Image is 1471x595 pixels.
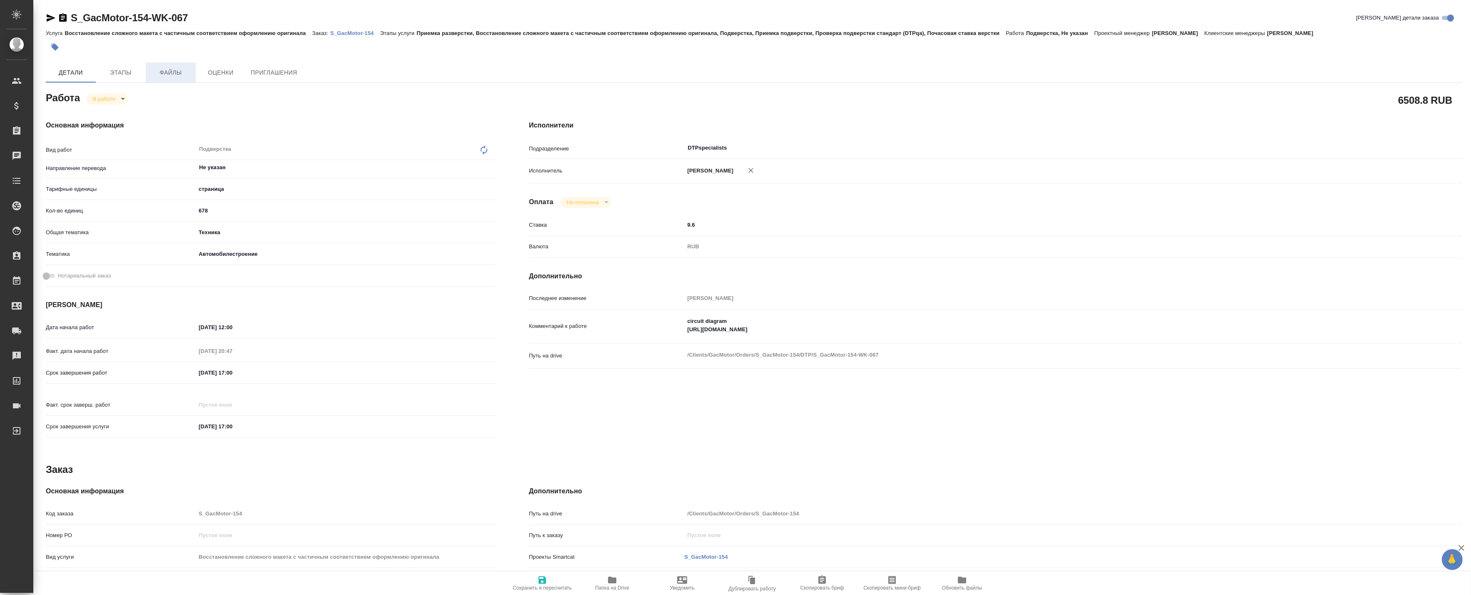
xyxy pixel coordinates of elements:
input: Пустое поле [684,529,1384,541]
p: [PERSON_NAME] [1267,30,1319,36]
p: Вид работ [46,146,196,154]
p: Проектный менеджер [1094,30,1152,36]
div: RUB [684,240,1384,254]
span: Файлы [151,67,191,78]
h4: Исполнители [529,120,1462,130]
span: Сохранить и пересчитать [513,585,572,591]
div: Автомобилестроение [196,247,496,261]
p: Путь на drive [529,352,684,360]
p: Путь к заказу [529,531,684,540]
input: Пустое поле [196,551,496,563]
textarea: /Clients/GacMotor/Orders/S_GacMotor-154/DTP/S_GacMotor-154-WK-067 [684,348,1384,362]
span: Скопировать мини-бриф [863,585,920,591]
p: Путь на drive [529,510,684,518]
span: Детали [51,67,91,78]
span: [PERSON_NAME] детали заказа [1356,14,1439,22]
div: Техника [196,225,496,240]
span: Дублировать работу [728,586,776,592]
a: S_GacMotor-154 [684,554,728,560]
textarea: circuit diagram [URL][DOMAIN_NAME] [684,314,1384,337]
button: Дублировать работу [717,572,787,595]
input: Пустое поле [196,507,496,520]
p: Подверстка, Не указан [1026,30,1095,36]
p: [PERSON_NAME] [684,167,733,175]
p: Номер РО [46,531,196,540]
input: Пустое поле [684,292,1384,304]
span: 🙏 [1445,551,1459,568]
p: Срок завершения услуги [46,422,196,431]
p: [PERSON_NAME] [1152,30,1204,36]
button: Скопировать мини-бриф [857,572,927,595]
button: В работе [90,95,118,102]
p: Исполнитель [529,167,684,175]
p: Вид услуги [46,553,196,561]
p: Ставка [529,221,684,229]
h2: Заказ [46,463,73,476]
input: ✎ Введи что-нибудь [196,205,496,217]
span: Обновить файлы [942,585,982,591]
p: Тематика [46,250,196,258]
button: Добавить тэг [46,38,64,56]
button: Обновить файлы [927,572,997,595]
button: Open [1379,147,1381,149]
div: В работе [560,197,611,208]
button: Сохранить и пересчитать [507,572,577,595]
p: Услуга [46,30,65,36]
p: Валюта [529,242,684,251]
button: Open [491,167,493,168]
button: Не оплачена [564,199,601,206]
input: Пустое поле [196,529,496,541]
h4: [PERSON_NAME] [46,300,496,310]
input: Пустое поле [684,507,1384,520]
p: Факт. дата начала работ [46,347,196,355]
button: Скопировать ссылку для ЯМессенджера [46,13,56,23]
p: Тарифные единицы [46,185,196,193]
button: Скопировать бриф [787,572,857,595]
input: ✎ Введи что-нибудь [196,321,269,333]
span: Скопировать бриф [800,585,844,591]
p: Направление перевода [46,164,196,172]
button: Удалить исполнителя [742,161,760,180]
span: Этапы [101,67,141,78]
button: Папка на Drive [577,572,647,595]
button: Уведомить [647,572,717,595]
input: ✎ Введи что-нибудь [684,219,1384,231]
p: Дата начала работ [46,323,196,332]
span: Приглашения [251,67,297,78]
p: Заказ: [312,30,330,36]
input: ✎ Введи что-нибудь [196,367,269,379]
span: Оценки [201,67,241,78]
p: Работа [1006,30,1026,36]
input: ✎ Введи что-нибудь [196,420,269,432]
a: S_GacMotor-154-WK-067 [71,12,188,23]
span: Уведомить [670,585,695,591]
p: Код заказа [46,510,196,518]
a: S_GacMotor-154 [330,29,380,36]
span: Папка на Drive [595,585,629,591]
h4: Оплата [529,197,553,207]
p: Восстановление сложного макета с частичным соответствием оформлению оригинала [65,30,312,36]
p: Факт. срок заверш. работ [46,401,196,409]
h2: 6508.8 RUB [1398,93,1452,107]
input: Пустое поле [196,399,269,411]
h4: Дополнительно [529,271,1462,281]
p: Подразделение [529,145,684,153]
p: Срок завершения работ [46,369,196,377]
div: страница [196,182,496,196]
h4: Основная информация [46,486,496,496]
span: Нотариальный заказ [58,272,111,280]
h2: Работа [46,90,80,105]
p: Кол-во единиц [46,207,196,215]
p: Приемка разверстки, Восстановление сложного макета с частичным соответствием оформлению оригинала... [416,30,1006,36]
p: Общая тематика [46,228,196,237]
p: Проекты Smartcat [529,553,684,561]
button: 🙏 [1442,549,1463,570]
h4: Дополнительно [529,486,1462,496]
button: Скопировать ссылку [58,13,68,23]
p: Клиентские менеджеры [1204,30,1267,36]
p: S_GacMotor-154 [330,30,380,36]
p: Этапы услуги [380,30,417,36]
div: В работе [86,93,128,105]
p: Комментарий к работе [529,322,684,330]
input: Пустое поле [196,345,269,357]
